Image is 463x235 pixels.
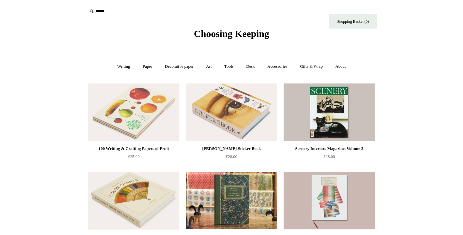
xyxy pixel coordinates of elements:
a: Writing [112,58,136,75]
a: Accessories [262,58,293,75]
img: 'Colour Charts: A History' by Anne Varichon [88,172,179,230]
a: 'The French Ribbon' by Suzanne Slesin 'The French Ribbon' by Suzanne Slesin [284,172,375,230]
img: 100 Writing & Crafting Papers of Fruit [88,83,179,141]
a: Choosing Keeping [194,33,269,38]
img: One Hundred Marbled Papers, John Jeffery - Edition 1 of 2 [186,172,277,230]
a: 'Colour Charts: A History' by Anne Varichon 'Colour Charts: A History' by Anne Varichon [88,172,179,230]
img: 'The French Ribbon' by Suzanne Slesin [284,172,375,230]
a: Desk [241,58,261,75]
div: 100 Writing & Crafting Papers of Fruit [90,145,178,152]
a: Gifts & Wrap [294,58,329,75]
a: 100 Writing & Crafting Papers of Fruit 100 Writing & Crafting Papers of Fruit [88,83,179,141]
span: Choosing Keeping [194,28,269,39]
div: [PERSON_NAME] Sticker Book [187,145,276,152]
a: Shopping Basket (0) [329,14,377,29]
a: One Hundred Marbled Papers, John Jeffery - Edition 1 of 2 One Hundred Marbled Papers, John Jeffer... [186,172,277,230]
span: £25.00 [128,154,140,159]
a: Decorative paper [159,58,199,75]
a: Tools [219,58,240,75]
a: Paper [137,58,158,75]
a: About [330,58,352,75]
a: Scenery Interiors Magazine, Volume 2 £28.00 [284,145,375,171]
a: [PERSON_NAME] Sticker Book £28.00 [186,145,277,171]
span: £28.00 [226,154,237,159]
a: Art [200,58,217,75]
a: 100 Writing & Crafting Papers of Fruit £25.00 [88,145,179,171]
a: John Derian Sticker Book John Derian Sticker Book [186,83,277,141]
span: £28.00 [323,154,335,159]
a: Scenery Interiors Magazine, Volume 2 Scenery Interiors Magazine, Volume 2 [284,83,375,141]
img: John Derian Sticker Book [186,83,277,141]
img: Scenery Interiors Magazine, Volume 2 [284,83,375,141]
div: Scenery Interiors Magazine, Volume 2 [285,145,373,152]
